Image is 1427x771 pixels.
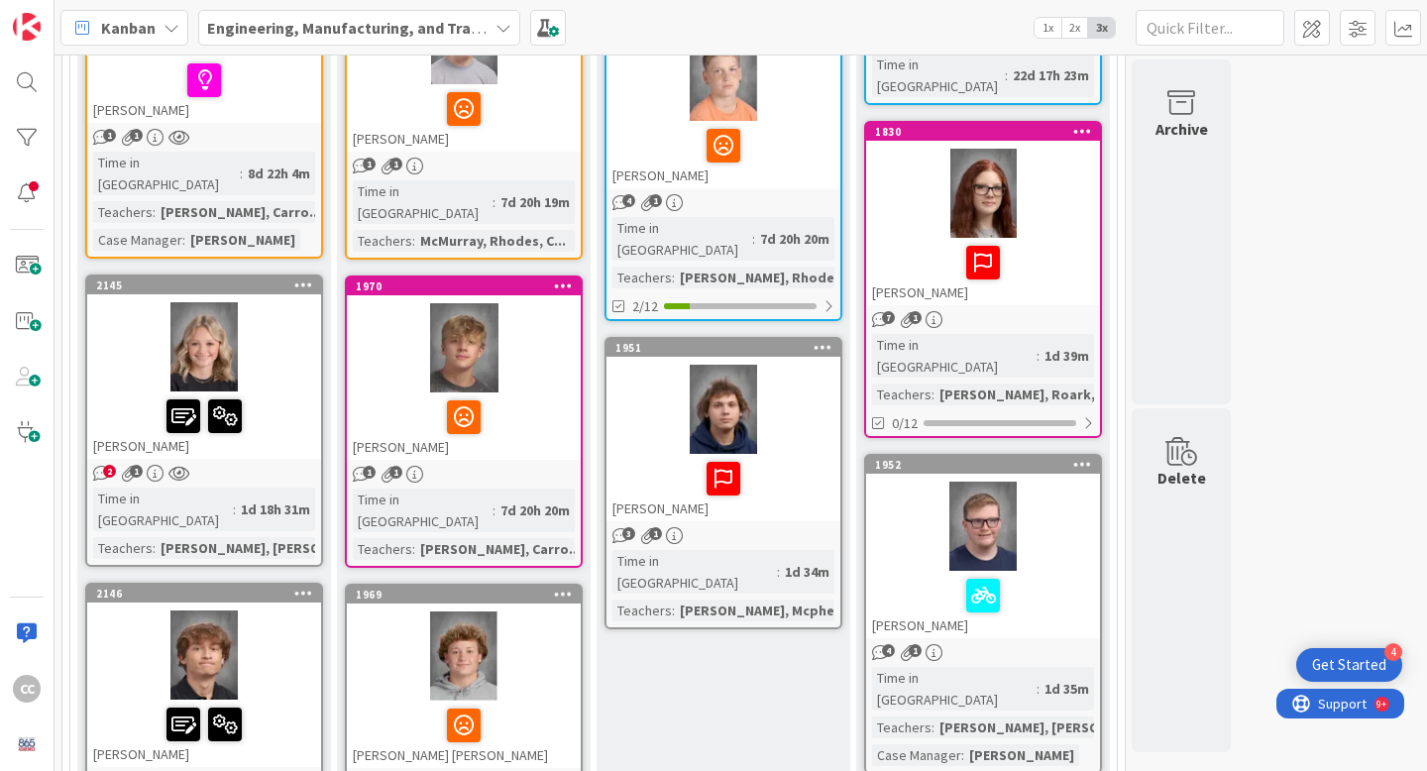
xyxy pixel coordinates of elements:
span: 1 [363,158,376,170]
div: [PERSON_NAME] [185,229,300,251]
div: Time in [GEOGRAPHIC_DATA] [872,667,1037,711]
a: 2145[PERSON_NAME]Time in [GEOGRAPHIC_DATA]:1d 18h 31mTeachers:[PERSON_NAME], [PERSON_NAME]... [85,275,323,567]
span: : [672,267,675,288]
span: : [240,163,243,184]
div: [PERSON_NAME] [87,391,321,459]
div: Time in [GEOGRAPHIC_DATA] [612,217,752,261]
div: [PERSON_NAME], [PERSON_NAME], Ander... [934,716,1218,738]
div: 1970 [356,279,581,293]
div: Archive [1155,117,1208,141]
span: : [961,744,964,766]
span: 3x [1088,18,1115,38]
span: : [1037,678,1040,700]
span: : [777,561,780,583]
div: 7d 20h 20m [755,228,834,250]
div: 2145 [96,278,321,292]
div: Case Manager [93,229,182,251]
b: Engineering, Manufacturing, and Transportation [207,18,558,38]
span: : [932,384,934,405]
div: Teachers [612,600,672,621]
span: : [1037,345,1040,367]
div: 1952 [866,456,1100,474]
span: : [412,538,415,560]
div: [PERSON_NAME], Mcphet, Fi... [675,600,877,621]
div: [PERSON_NAME] [964,744,1079,766]
div: 1d 34m [780,561,834,583]
div: [PERSON_NAME], Rhodes, Qual... [675,267,895,288]
div: Time in [GEOGRAPHIC_DATA] [872,54,1005,97]
span: Kanban [101,16,156,40]
div: 7d 20h 20m [495,499,575,521]
div: CC [13,675,41,703]
div: Teachers [872,384,932,405]
div: 2146[PERSON_NAME] [87,585,321,767]
span: 1 [103,129,116,142]
div: 1830[PERSON_NAME] [866,123,1100,305]
a: 1830[PERSON_NAME]Time in [GEOGRAPHIC_DATA]:1d 39mTeachers:[PERSON_NAME], Roark, Watso...0/12 [864,121,1102,438]
div: 7d 20h 19m [495,191,575,213]
div: 1952 [875,458,1100,472]
div: 9+ [100,8,110,24]
span: 1 [389,158,402,170]
div: 1951 [606,339,840,357]
span: 1 [389,466,402,479]
div: 4 [1384,643,1402,661]
span: 0/12 [892,413,918,434]
div: Time in [GEOGRAPHIC_DATA] [353,489,493,532]
div: [PERSON_NAME], [PERSON_NAME]... [156,537,394,559]
div: Delete [1157,466,1206,490]
div: Teachers [93,201,153,223]
span: 4 [882,644,895,657]
span: 1 [130,465,143,478]
div: [PERSON_NAME] [606,6,840,188]
div: Time in [GEOGRAPHIC_DATA] [93,152,240,195]
div: 1969[PERSON_NAME] [PERSON_NAME] [347,586,581,768]
div: McMurray, Rhodes, C... [415,230,571,252]
span: : [153,537,156,559]
div: 1d 18h 31m [236,498,315,520]
span: 1x [1035,18,1061,38]
div: [PERSON_NAME], Carro... [156,201,326,223]
div: 1969 [347,586,581,604]
div: [PERSON_NAME] [87,700,321,767]
div: Time in [GEOGRAPHIC_DATA] [93,488,233,531]
a: 1951[PERSON_NAME]Time in [GEOGRAPHIC_DATA]:1d 34mTeachers:[PERSON_NAME], Mcphet, Fi... [604,337,842,629]
div: Time in [GEOGRAPHIC_DATA] [612,550,777,594]
div: Teachers [353,230,412,252]
span: 2/12 [632,296,658,317]
div: 1951[PERSON_NAME] [606,339,840,521]
div: 1951 [615,341,840,355]
span: 1 [649,194,662,207]
div: 2145[PERSON_NAME] [87,276,321,459]
div: Open Get Started checklist, remaining modules: 4 [1296,648,1402,682]
span: : [672,600,675,621]
div: [PERSON_NAME] [606,454,840,521]
div: 1830 [866,123,1100,141]
span: : [153,201,156,223]
div: [PERSON_NAME], Carro... [415,538,586,560]
span: 2x [1061,18,1088,38]
span: 4 [622,194,635,207]
span: 1 [649,527,662,540]
span: 1 [130,129,143,142]
div: [PERSON_NAME], Roark, Watso... [934,384,1156,405]
span: 7 [882,311,895,324]
span: : [412,230,415,252]
span: : [1005,64,1008,86]
div: Teachers [872,716,932,738]
div: 2146 [96,587,321,601]
a: 1970[PERSON_NAME]Time in [GEOGRAPHIC_DATA]:7d 20h 20mTeachers:[PERSON_NAME], Carro... [345,275,583,568]
div: Teachers [612,267,672,288]
div: 1830 [875,125,1100,139]
span: : [752,228,755,250]
div: [PERSON_NAME] [PERSON_NAME] [347,701,581,768]
span: : [182,229,185,251]
div: Teachers [353,538,412,560]
span: 3 [622,527,635,540]
img: avatar [13,730,41,758]
div: [PERSON_NAME] [866,238,1100,305]
div: [PERSON_NAME] [347,84,581,152]
span: : [493,191,495,213]
div: 1d 39m [1040,345,1094,367]
div: 2146 [87,585,321,603]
